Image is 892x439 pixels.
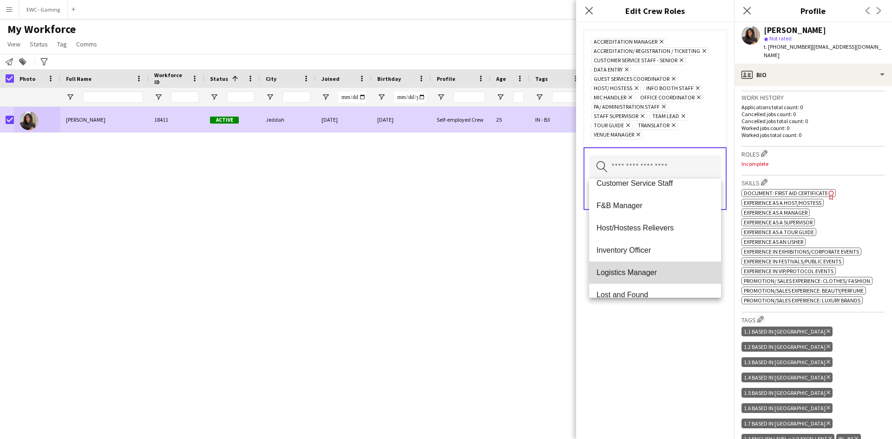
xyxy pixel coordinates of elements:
[741,373,833,382] div: 1.4 Based in [GEOGRAPHIC_DATA]
[638,122,669,130] span: Translator
[39,56,50,67] app-action-btn: Advanced filters
[377,93,386,101] button: Open Filter Menu
[594,76,669,83] span: Guest Services Coordinator
[741,131,885,138] p: Worked jobs total count: 0
[7,22,76,36] span: My Workforce
[377,75,401,82] span: Birthday
[210,117,239,124] span: Active
[741,403,833,413] div: 1.6 Based in [GEOGRAPHIC_DATA]
[652,113,679,120] span: Team Lead
[764,43,812,50] span: t. [PHONE_NUMBER]
[66,93,74,101] button: Open Filter Menu
[741,327,833,336] div: 1.1 Based in [GEOGRAPHIC_DATA]
[210,93,218,101] button: Open Filter Menu
[597,290,714,299] span: Lost and Found
[19,0,68,19] button: EWC - Gaming
[744,238,803,245] span: Experience as an Usher
[316,107,372,132] div: [DATE]
[20,75,35,82] span: Photo
[594,66,623,74] span: Data Entry
[171,92,199,103] input: Workforce ID Filter Input
[594,85,632,92] span: Host/ Hostess
[154,93,163,101] button: Open Filter Menu
[66,75,92,82] span: Full Name
[4,56,15,67] app-action-btn: Notify workforce
[530,107,585,132] div: IN - B3
[646,85,694,92] span: Info Booth Staff
[394,92,426,103] input: Birthday Filter Input
[597,179,714,188] span: Customer Service Staff
[597,201,714,210] span: F&B Manager
[149,107,204,132] div: 18411
[453,92,485,103] input: Profile Filter Input
[741,118,885,124] p: Cancelled jobs total count: 0
[321,93,330,101] button: Open Filter Menu
[535,93,544,101] button: Open Filter Menu
[513,92,524,103] input: Age Filter Input
[210,75,228,82] span: Status
[594,113,638,120] span: Staff Supervisor
[597,246,714,255] span: Inventory Officer
[321,75,340,82] span: Joined
[769,35,792,42] span: Not rated
[640,94,695,102] span: Office Coordinator
[741,357,833,367] div: 1.3 Based in [GEOGRAPHIC_DATA]
[744,229,814,236] span: Experience as a Tour Guide
[597,223,714,232] span: Host/Hostess Relievers
[76,40,97,48] span: Comms
[431,107,491,132] div: Self-employed Crew
[594,48,700,55] span: Accreditation/ Registration / Ticketing
[30,40,48,48] span: Status
[744,268,833,275] span: Experience in VIP/Protocol Events
[741,104,885,111] p: Applications total count: 0
[26,38,52,50] a: Status
[72,38,101,50] a: Comms
[437,93,445,101] button: Open Filter Menu
[741,342,833,352] div: 1.2 Based in [GEOGRAPHIC_DATA]
[338,92,366,103] input: Joined Filter Input
[734,64,892,86] div: Bio
[17,56,28,67] app-action-btn: Add to tag
[741,93,885,102] h3: Work history
[57,40,67,48] span: Tag
[744,258,841,265] span: Experience in Festivals/Public Events
[744,190,828,197] span: Document: First Aid Certificate
[260,107,316,132] div: Jeddah
[744,219,813,226] span: Experience as a Supervisor
[576,5,734,17] h3: Edit Crew Roles
[552,92,580,103] input: Tags Filter Input
[744,287,864,294] span: Promotion/Sales Experience: Beauty/Perfume
[744,209,807,216] span: Experience as a Manager
[535,75,548,82] span: Tags
[594,39,657,46] span: Accreditation Manager
[437,75,455,82] span: Profile
[266,93,274,101] button: Open Filter Menu
[594,131,634,139] span: Venue Manager
[20,111,38,130] img: Sara Haider
[7,40,20,48] span: View
[594,94,626,102] span: Mic Handler
[594,122,624,130] span: Tour Guide
[66,116,105,123] span: [PERSON_NAME]
[282,92,310,103] input: City Filter Input
[154,72,188,85] span: Workforce ID
[53,38,71,50] a: Tag
[83,92,143,103] input: Full Name Filter Input
[741,149,885,158] h3: Roles
[741,111,885,118] p: Cancelled jobs count: 0
[594,57,677,65] span: Customer Service Staff - Senior
[741,160,885,167] p: Incomplete
[744,248,859,255] span: Experience in Exhibitions/Corporate Events
[4,38,24,50] a: View
[227,92,255,103] input: Status Filter Input
[744,297,860,304] span: Promotion/Sales Experience: Luxury Brands
[741,124,885,131] p: Worked jobs count: 0
[496,93,505,101] button: Open Filter Menu
[741,315,885,324] h3: Tags
[741,419,833,428] div: 1.7 Based in [GEOGRAPHIC_DATA]
[734,5,892,17] h3: Profile
[496,75,506,82] span: Age
[491,107,530,132] div: 25
[741,388,833,398] div: 1.5 Based in [GEOGRAPHIC_DATA]
[597,268,714,277] span: Logistics Manager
